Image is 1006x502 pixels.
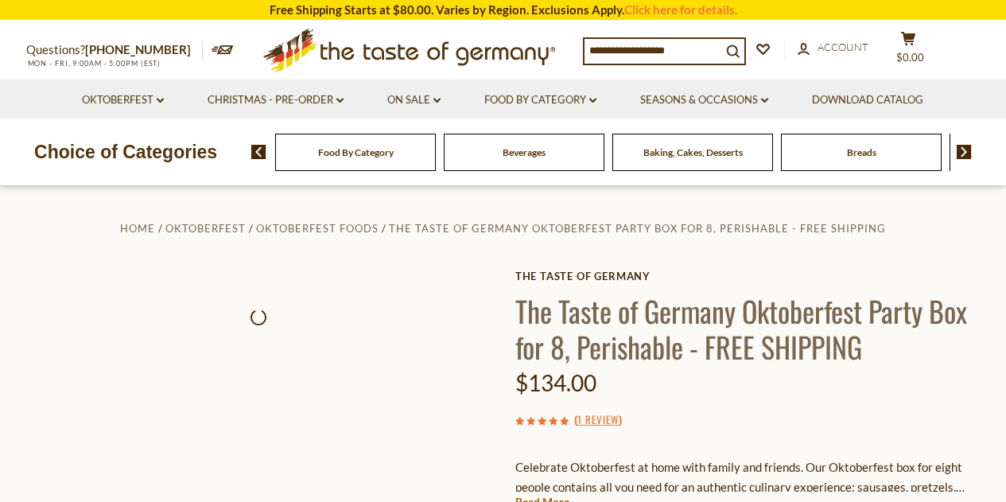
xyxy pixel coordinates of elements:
[515,369,596,396] span: $134.00
[484,91,596,109] a: Food By Category
[387,91,441,109] a: On Sale
[957,145,972,159] img: next arrow
[165,222,246,235] a: Oktoberfest
[798,39,868,56] a: Account
[515,270,981,282] a: The Taste of Germany
[515,457,981,497] p: Celebrate Oktoberfest at home with family and friends. Our Oktoberfest box for eight people conta...
[577,411,619,429] a: 1 Review
[885,31,933,71] button: $0.00
[574,411,622,427] span: ( )
[389,222,886,235] a: The Taste of Germany Oktoberfest Party Box for 8, Perishable - FREE SHIPPING
[624,2,737,17] a: Click here for details.
[640,91,768,109] a: Seasons & Occasions
[318,146,394,158] a: Food By Category
[643,146,743,158] a: Baking, Cakes, Desserts
[26,59,161,68] span: MON - FRI, 9:00AM - 5:00PM (EST)
[251,145,266,159] img: previous arrow
[82,91,164,109] a: Oktoberfest
[85,42,191,56] a: [PHONE_NUMBER]
[818,41,868,53] span: Account
[503,146,546,158] a: Beverages
[208,91,344,109] a: Christmas - PRE-ORDER
[812,91,923,109] a: Download Catalog
[26,40,203,60] p: Questions?
[847,146,876,158] a: Breads
[896,51,924,64] span: $0.00
[120,222,155,235] a: Home
[515,293,981,364] h1: The Taste of Germany Oktoberfest Party Box for 8, Perishable - FREE SHIPPING
[256,222,379,235] a: Oktoberfest Foods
